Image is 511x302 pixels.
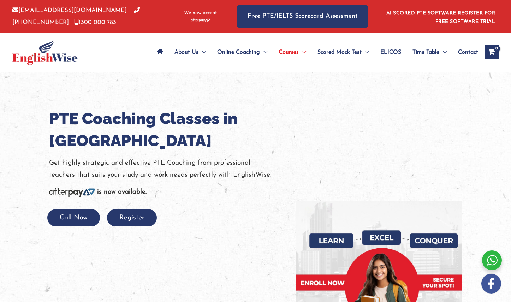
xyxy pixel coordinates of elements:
a: Free PTE/IELTS Scorecard Assessment [237,5,368,28]
span: Time Table [412,40,439,65]
span: ELICOS [380,40,401,65]
span: Menu Toggle [299,40,306,65]
a: Time TableMenu Toggle [407,40,452,65]
span: We now accept [184,10,217,17]
a: Call Now [47,214,100,221]
img: Afterpay-Logo [191,18,210,22]
span: Contact [458,40,478,65]
img: cropped-ew-logo [12,40,78,65]
a: About UsMenu Toggle [169,40,212,65]
a: 1300 000 783 [74,19,116,25]
nav: Site Navigation: Main Menu [151,40,478,65]
img: Afterpay-Logo [49,188,95,197]
b: is now available. [97,189,147,195]
a: Contact [452,40,478,65]
span: Online Coaching [217,40,260,65]
a: Register [107,214,157,221]
span: Menu Toggle [362,40,369,65]
span: Menu Toggle [439,40,447,65]
h1: PTE Coaching Classes in [GEOGRAPHIC_DATA] [49,107,286,152]
span: About Us [174,40,198,65]
a: CoursesMenu Toggle [273,40,312,65]
img: white-facebook.png [481,274,501,294]
a: Scored Mock TestMenu Toggle [312,40,375,65]
a: [EMAIL_ADDRESS][DOMAIN_NAME] [12,7,127,13]
span: Menu Toggle [260,40,267,65]
a: ELICOS [375,40,407,65]
span: Scored Mock Test [317,40,362,65]
span: Courses [279,40,299,65]
a: View Shopping Cart, empty [485,45,499,59]
a: [PHONE_NUMBER] [12,7,140,25]
aside: Header Widget 1 [382,5,499,28]
a: AI SCORED PTE SOFTWARE REGISTER FOR FREE SOFTWARE TRIAL [386,11,495,24]
a: Online CoachingMenu Toggle [212,40,273,65]
button: Call Now [47,209,100,226]
p: Get highly strategic and effective PTE Coaching from professional teachers that suits your study ... [49,157,286,181]
span: Menu Toggle [198,40,206,65]
button: Register [107,209,157,226]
